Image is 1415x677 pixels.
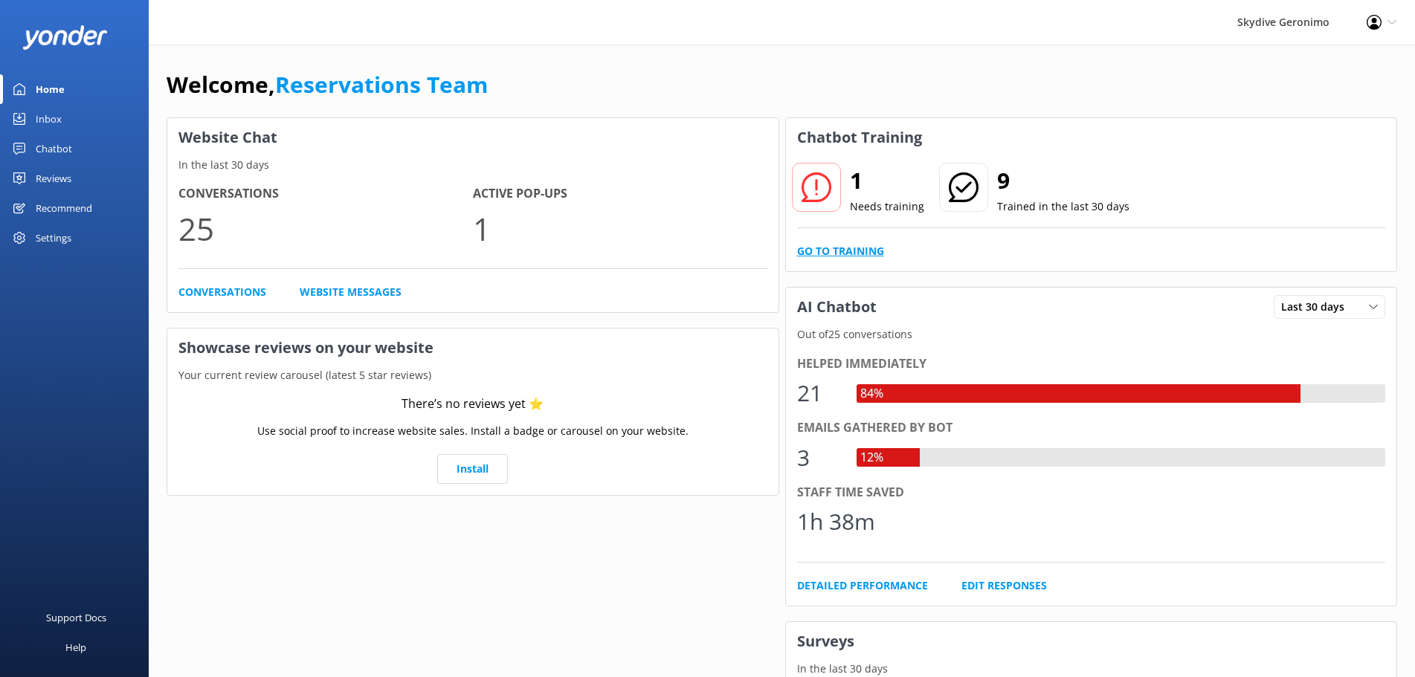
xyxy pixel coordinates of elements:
[36,193,92,223] div: Recommend
[797,577,928,594] a: Detailed Performance
[178,204,473,253] p: 25
[22,25,108,50] img: yonder-white-logo.png
[857,384,887,404] div: 84%
[786,118,933,157] h3: Chatbot Training
[1281,299,1353,315] span: Last 30 days
[167,367,779,383] p: Your current review carousel (latest 5 star reviews)
[786,622,1397,661] h3: Surveys
[786,288,888,326] h3: AI Chatbot
[178,284,266,300] a: Conversations
[797,483,1386,502] div: Staff time saved
[797,504,875,540] div: 1h 38m
[402,395,544,414] div: There’s no reviews yet ⭐
[300,284,402,300] a: Website Messages
[786,326,1397,343] p: Out of 25 conversations
[797,440,842,476] div: 3
[997,198,1129,215] p: Trained in the last 30 days
[167,328,779,367] h3: Showcase reviews on your website
[167,157,779,173] p: In the last 30 days
[437,454,508,484] a: Install
[997,163,1129,198] h2: 9
[473,204,767,253] p: 1
[167,118,779,157] h3: Website Chat
[36,104,62,134] div: Inbox
[473,184,767,204] h4: Active Pop-ups
[797,375,842,411] div: 21
[850,198,924,215] p: Needs training
[36,163,71,193] div: Reviews
[178,184,473,204] h4: Conversations
[857,448,887,467] div: 12%
[36,134,72,163] div: Chatbot
[257,423,689,439] p: Use social proof to increase website sales. Install a badge or carousel on your website.
[797,354,1386,374] div: Helped immediately
[65,632,86,662] div: Help
[36,74,65,104] div: Home
[850,163,924,198] h2: 1
[961,577,1047,594] a: Edit Responses
[797,418,1386,438] div: Emails gathered by bot
[46,603,106,632] div: Support Docs
[786,661,1397,677] p: In the last 30 days
[36,223,71,253] div: Settings
[797,243,884,259] a: Go to Training
[275,69,488,100] a: Reservations Team
[167,67,488,103] h1: Welcome,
